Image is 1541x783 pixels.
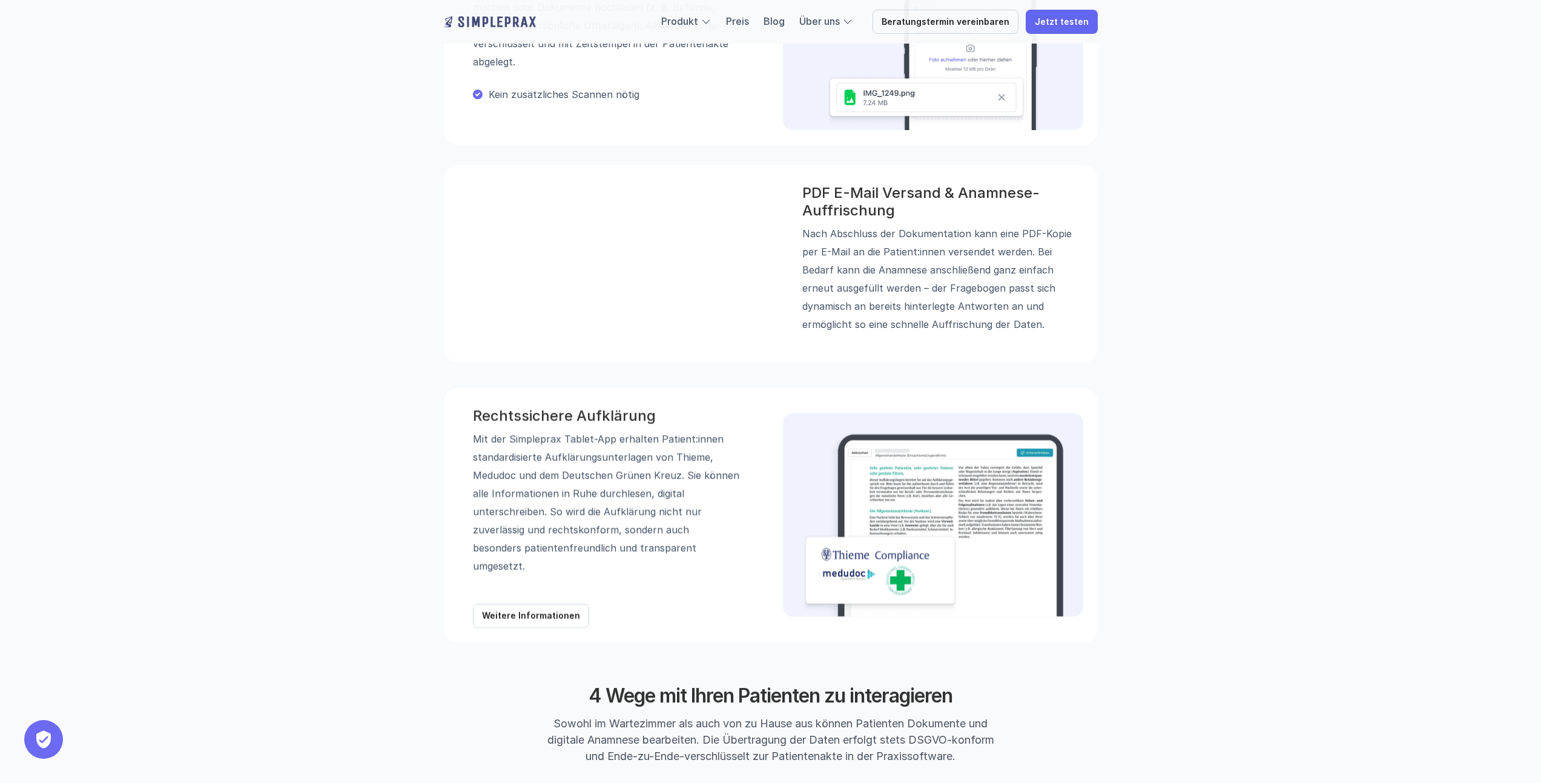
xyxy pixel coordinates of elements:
[764,15,785,27] a: Blog
[473,603,589,627] a: Weitere Informationen
[473,407,739,425] h3: Rechtssichere Aufklärung
[802,185,1083,220] h3: PDF E-Mail Versand & Anamnese-Auffrischung
[802,433,1064,617] img: Beispielbild der rechtssicheren Aufklärung mit den Partnern von Simpleprax
[726,15,749,27] a: Preis
[882,17,1009,27] p: Beratungstermin vereinbaren
[1035,17,1089,27] p: Jetzt testen
[544,715,998,764] p: Sowohl im Wartezimmer als auch von zu Hause aus können Patienten Dokumente und digitale Anamnese ...
[482,611,580,621] p: Weitere Informationen
[489,88,739,100] p: Kein zusätzliches Scannen nötig
[1026,10,1098,34] a: Jetzt testen
[873,10,1018,34] a: Beratungstermin vereinbaren
[802,224,1083,333] p: Nach Abschluss der Dokumentation kann eine PDF-Kopie per E-Mail an die Patient:innen versendet we...
[544,684,998,707] h2: 4 Wege mit Ihren Patienten zu interagieren
[473,429,739,574] p: Mit der Simpleprax Tablet-App erhalten Patient:innen standardisierte Aufklärungsunterlagen von Th...
[661,15,698,27] a: Produkt
[799,15,840,27] a: Über uns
